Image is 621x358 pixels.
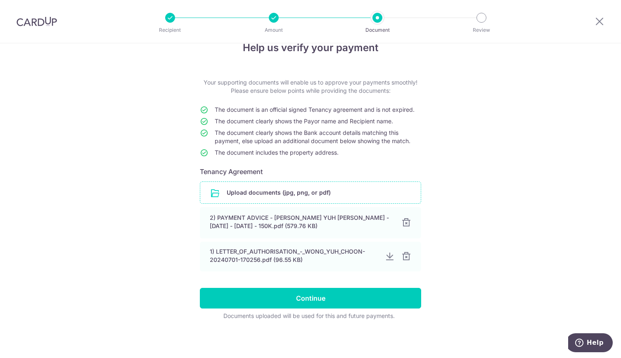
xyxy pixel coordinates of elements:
p: Your supporting documents will enable us to approve your payments smoothly! Please ensure below p... [200,78,421,95]
span: The document clearly shows the Bank account details matching this payment, else upload an additio... [215,129,410,144]
p: Amount [243,26,304,34]
div: Documents uploaded will be used for this and future payments. [200,312,418,320]
p: Review [451,26,512,34]
span: The document includes the property address. [215,149,339,156]
div: 1) LETTER_OF_AUTHORISATION_-_WONG_YUH_CHOON-20240701-170256.pdf (96.55 KB) [210,247,378,264]
h6: Tenancy Agreement [200,167,421,177]
div: 2) PAYMENT ADVICE - [PERSON_NAME] YUH [PERSON_NAME] - [DATE] - [DATE] - 150K.pdf (579.76 KB) [210,214,391,230]
p: Document [347,26,408,34]
span: The document is an official signed Tenancy agreement and is not expired. [215,106,415,113]
p: Recipient [140,26,201,34]
input: Continue [200,288,421,309]
img: CardUp [17,16,57,26]
div: Upload documents (jpg, png, or pdf) [200,181,421,204]
span: The document clearly shows the Payor name and Recipient name. [215,118,393,125]
iframe: Opens a widget where you can find more information [568,333,613,354]
h4: Help us verify your payment [200,40,421,55]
